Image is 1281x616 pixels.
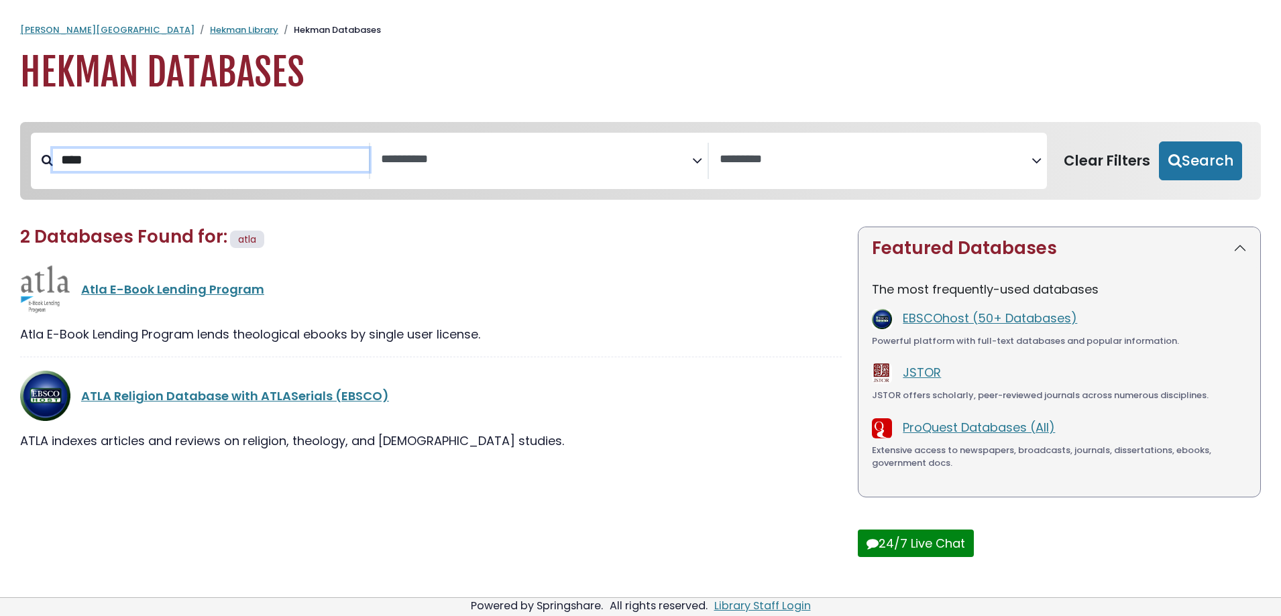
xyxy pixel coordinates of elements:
[81,387,389,404] a: ATLA Religion Database with ATLASerials (EBSCO)
[278,23,381,37] li: Hekman Databases
[714,598,811,613] a: Library Staff Login
[903,364,941,381] a: JSTOR
[872,280,1247,298] p: The most frequently-used databases
[20,23,1261,37] nav: breadcrumb
[903,310,1077,326] a: EBSCOhost (50+ Databases)
[210,23,278,36] a: Hekman Library
[53,149,369,171] input: Search database by title or keyword
[20,23,194,36] a: [PERSON_NAME][GEOGRAPHIC_DATA]
[872,334,1247,348] div: Powerful platform with full-text databases and popular information.
[20,122,1261,200] nav: Search filters
[903,419,1055,436] a: ProQuest Databases (All)
[1055,141,1159,180] button: Clear Filters
[381,153,693,167] textarea: Search
[20,50,1261,95] h1: Hekman Databases
[720,153,1032,167] textarea: Search
[858,227,1260,269] button: Featured Databases
[81,281,264,298] a: Atla E-Book Lending Program
[20,325,842,343] div: Atla E-Book Lending Program lends theological ebooks by single user license.
[20,432,842,450] div: ATLA indexes articles and reviews on religion, theology, and [DEMOGRAPHIC_DATA] studies.
[872,389,1247,402] div: JSTOR offers scholarly, peer-reviewed journals across numerous disciplines.
[608,598,710,613] div: All rights reserved.
[238,233,256,246] span: atla
[872,444,1247,470] div: Extensive access to newspapers, broadcasts, journals, dissertations, ebooks, government docs.
[20,225,227,249] span: 2 Databases Found for:
[858,530,974,557] button: 24/7 Live Chat
[1159,141,1242,180] button: Submit for Search Results
[469,598,605,613] div: Powered by Springshare.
